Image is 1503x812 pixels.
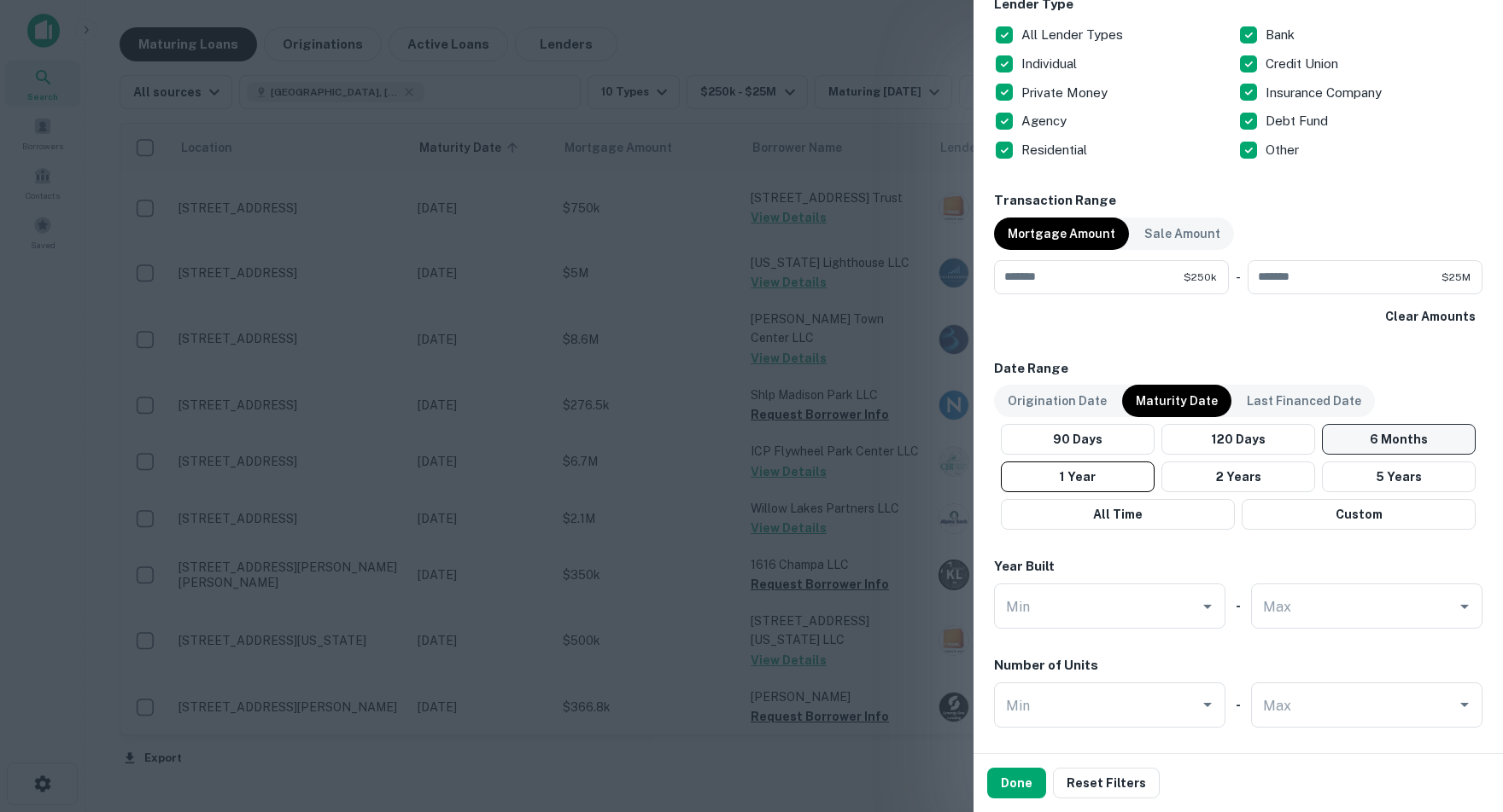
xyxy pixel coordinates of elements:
button: Custom [1242,499,1476,530]
span: $25M [1442,270,1471,285]
p: Bank [1266,25,1298,45]
p: Origination Date [1008,391,1107,410]
button: 120 Days [1161,424,1315,455]
h6: Date Range [994,359,1483,379]
p: Private Money [1021,83,1111,103]
button: All Time [1001,499,1235,530]
button: Reset Filters [1053,768,1160,798]
button: Open [1196,693,1219,716]
p: Residential [1021,140,1091,160]
p: Mortgage Amount [1008,224,1115,243]
button: 90 Days [1001,424,1155,455]
h6: Transaction Range [994,191,1483,211]
button: Clear Amounts [1378,301,1483,332]
p: Insurance Company [1266,83,1385,103]
h6: - [1236,596,1241,616]
button: 5 Years [1322,461,1476,492]
p: Sale Amount [1144,224,1220,243]
button: 2 Years [1161,461,1315,492]
div: - [1236,260,1241,294]
p: Individual [1021,54,1080,74]
p: Agency [1021,111,1070,131]
button: 1 Year [1001,461,1155,492]
p: All Lender Types [1021,25,1126,45]
p: Credit Union [1266,54,1342,74]
iframe: Chat Widget [1418,676,1503,757]
span: $250k [1184,270,1217,285]
button: Open [1453,594,1477,618]
h6: Number of Units [994,656,1098,676]
h6: - [1236,695,1241,715]
h6: Year Built [994,557,1055,577]
button: Done [987,768,1046,798]
p: Maturity Date [1136,391,1218,410]
button: Open [1196,594,1219,618]
button: 6 Months [1322,424,1476,455]
p: Last Financed Date [1247,391,1361,410]
p: Other [1266,140,1302,160]
p: Debt Fund [1266,111,1331,131]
